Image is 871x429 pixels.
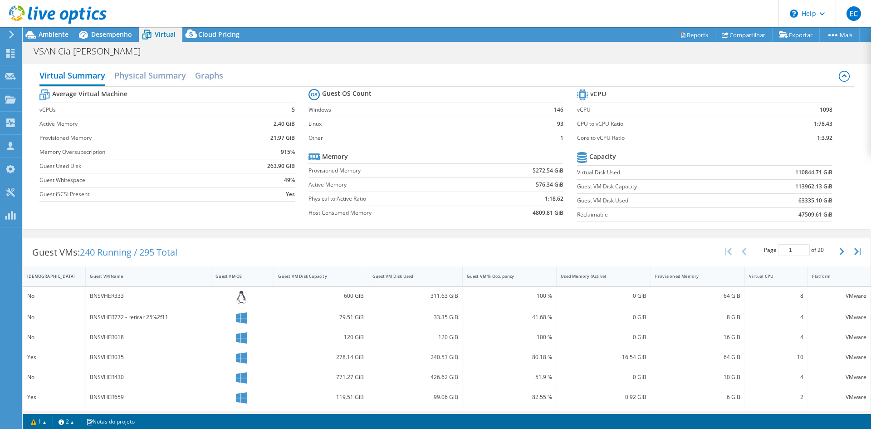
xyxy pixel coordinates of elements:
[198,30,240,39] span: Cloud Pricing
[27,332,81,342] div: No
[308,133,530,143] label: Other
[812,372,866,382] div: VMware
[798,196,832,205] b: 63335.10 GiB
[749,392,803,402] div: 2
[24,416,53,427] a: 1
[561,273,636,279] div: Used Memory (Active)
[798,210,832,219] b: 47509.61 GiB
[554,105,563,114] b: 146
[39,133,234,143] label: Provisioned Memory
[39,66,105,86] h2: Virtual Summary
[589,152,616,161] b: Capacity
[655,273,730,279] div: Provisioned Memory
[577,196,739,205] label: Guest VM Disk Used
[274,119,295,128] b: 2.40 GiB
[278,372,364,382] div: 771.27 GiB
[308,208,484,217] label: Host Consumed Memory
[467,273,542,279] div: Guest VM % Occupancy
[90,332,207,342] div: BNSVHER018
[812,392,866,402] div: VMware
[533,208,563,217] b: 4809.81 GiB
[655,372,741,382] div: 10 GiB
[114,66,186,84] h2: Physical Summary
[80,246,177,258] span: 240 Running / 295 Total
[267,162,295,171] b: 263.90 GiB
[577,119,765,128] label: CPU to vCPU Ratio
[281,148,295,157] b: 915%
[655,352,741,362] div: 64 GiB
[577,105,765,114] label: vCPU
[655,332,741,342] div: 16 GiB
[577,133,765,143] label: Core to vCPU Ratio
[536,180,563,189] b: 576.34 GiB
[814,119,832,128] b: 1:78.43
[308,119,530,128] label: Linux
[847,6,861,21] span: EC
[812,312,866,322] div: VMware
[308,105,530,114] label: Windows
[749,352,803,362] div: 10
[278,352,364,362] div: 278.14 GiB
[308,180,484,189] label: Active Memory
[90,372,207,382] div: BNSVHER430
[467,372,553,382] div: 51.9 %
[790,10,798,18] svg: \n
[90,392,207,402] div: BNSVHER659
[27,392,81,402] div: Yes
[561,392,646,402] div: 0.92 GiB
[749,372,803,382] div: 4
[278,291,364,301] div: 600 GiB
[29,46,155,56] h1: VSAN Cia [PERSON_NAME]
[372,312,458,322] div: 33.35 GiB
[820,105,832,114] b: 1098
[795,182,832,191] b: 113962.13 GiB
[533,166,563,175] b: 5272.54 GiB
[90,291,207,301] div: BNSVHER333
[27,273,70,279] div: [DEMOGRAPHIC_DATA]
[372,392,458,402] div: 99.06 GiB
[27,372,81,382] div: No
[778,244,810,256] input: jump to page
[372,332,458,342] div: 120 GiB
[372,352,458,362] div: 240.53 GiB
[467,291,553,301] div: 100 %
[292,105,295,114] b: 5
[278,312,364,322] div: 79.51 GiB
[39,176,234,185] label: Guest Whitespace
[561,372,646,382] div: 0 GiB
[52,89,127,99] b: Average Virtual Machine
[286,190,295,199] b: Yes
[749,291,803,301] div: 8
[655,312,741,322] div: 8 GiB
[561,291,646,301] div: 0 GiB
[817,133,832,143] b: 1:3.92
[39,190,234,199] label: Guest iSCSI Present
[80,416,141,427] a: Notas do projeto
[278,392,364,402] div: 119.51 GiB
[812,273,856,279] div: Platform
[655,291,741,301] div: 64 GiB
[672,28,715,42] a: Reports
[557,119,563,128] b: 93
[372,273,447,279] div: Guest VM Disk Used
[467,352,553,362] div: 80.18 %
[560,133,563,143] b: 1
[27,312,81,322] div: No
[52,416,80,427] a: 2
[561,312,646,322] div: 0 GiB
[308,166,484,175] label: Provisioned Memory
[90,352,207,362] div: BNSVHER035
[577,168,739,177] label: Virtual Disk Used
[195,66,223,84] h2: Graphs
[561,332,646,342] div: 0 GiB
[561,352,646,362] div: 16.54 GiB
[155,30,176,39] span: Virtual
[795,168,832,177] b: 110844.71 GiB
[590,89,606,99] b: vCPU
[467,332,553,342] div: 100 %
[91,30,132,39] span: Desempenho
[39,148,234,157] label: Memory Oversubscription
[27,291,81,301] div: No
[39,105,234,114] label: vCPUs
[39,30,69,39] span: Ambiente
